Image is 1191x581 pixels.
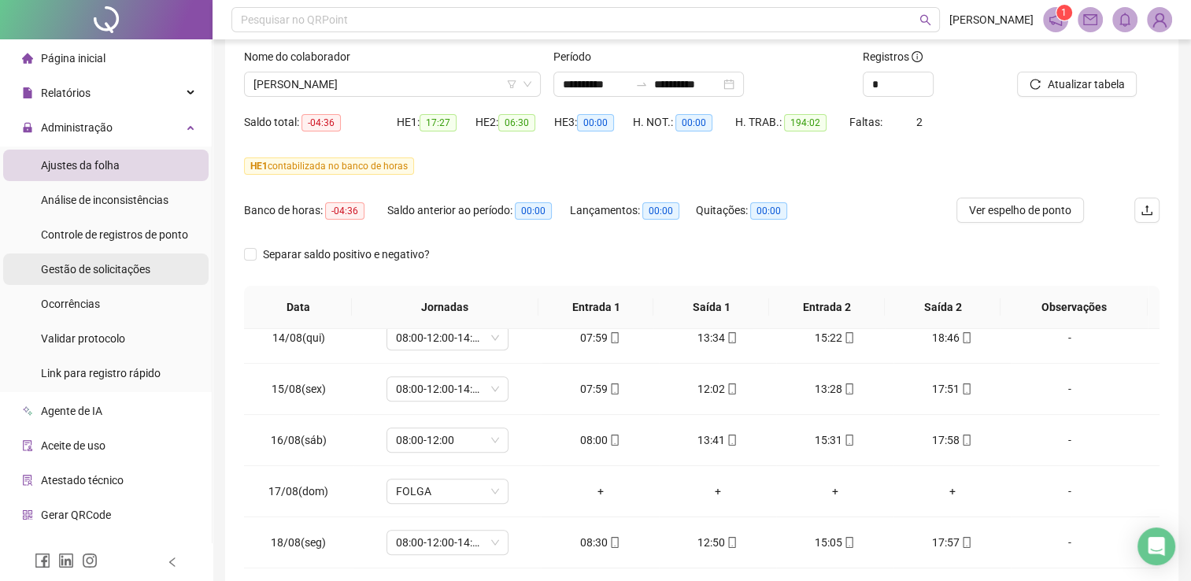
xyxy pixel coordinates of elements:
[22,87,33,98] span: file
[1118,13,1132,27] span: bell
[1083,13,1097,27] span: mail
[538,286,654,329] th: Entrada 1
[41,509,111,521] span: Gerar QRCode
[41,263,150,276] span: Gestão de solicitações
[842,435,855,446] span: mobile
[671,483,764,500] div: +
[960,383,972,394] span: mobile
[725,383,738,394] span: mobile
[906,431,998,449] div: 17:58
[1023,534,1116,551] div: -
[906,380,998,398] div: 17:51
[41,367,161,379] span: Link para registro rápido
[554,431,646,449] div: 08:00
[41,87,91,99] span: Relatórios
[969,202,1071,219] span: Ver espelho de ponto
[22,122,33,133] span: lock
[244,202,387,220] div: Banco de horas:
[570,202,696,220] div: Lançamentos:
[22,475,33,486] span: solution
[725,332,738,343] span: mobile
[253,72,531,96] span: EDSON CLEMENTINO DOS SANTOS
[949,11,1034,28] span: [PERSON_NAME]
[675,114,712,131] span: 00:00
[635,78,648,91] span: to
[671,329,764,346] div: 13:34
[244,157,414,175] span: contabilizada no banco de horas
[696,202,810,220] div: Quitações:
[1056,5,1072,20] sup: 1
[1049,13,1063,27] span: notification
[41,474,124,487] span: Atestado técnico
[1030,79,1041,90] span: reload
[554,113,633,131] div: HE 3:
[1137,527,1175,565] div: Open Intercom Messenger
[842,537,855,548] span: mobile
[956,198,1084,223] button: Ver espelho de ponto
[1023,431,1116,449] div: -
[789,534,881,551] div: 15:05
[725,435,738,446] span: mobile
[1061,7,1067,18] span: 1
[554,329,646,346] div: 07:59
[271,536,326,549] span: 18/08(seg)
[635,78,648,91] span: swap-right
[849,116,885,128] span: Faltas:
[608,332,620,343] span: mobile
[906,329,998,346] div: 18:46
[919,14,931,26] span: search
[863,48,923,65] span: Registros
[1023,380,1116,398] div: -
[41,194,168,206] span: Análise de inconsistências
[633,113,735,131] div: H. NOT.:
[58,553,74,568] span: linkedin
[325,202,364,220] span: -04:36
[396,531,499,554] span: 08:00-12:00-14:00-18:00
[1141,204,1153,216] span: upload
[1017,72,1137,97] button: Atualizar tabela
[789,431,881,449] div: 15:31
[82,553,98,568] span: instagram
[671,431,764,449] div: 13:41
[912,51,923,62] span: info-circle
[1023,483,1116,500] div: -
[608,383,620,394] span: mobile
[396,377,499,401] span: 08:00-12:00-14:00-18:00
[244,286,352,329] th: Data
[906,483,998,500] div: +
[301,114,341,131] span: -04:36
[554,534,646,551] div: 08:30
[608,435,620,446] span: mobile
[268,485,328,498] span: 17/08(dom)
[553,48,601,65] label: Período
[41,439,105,452] span: Aceite de uso
[577,114,614,131] span: 00:00
[22,509,33,520] span: qrcode
[960,435,972,446] span: mobile
[396,428,499,452] span: 08:00-12:00
[842,383,855,394] span: mobile
[244,113,397,131] div: Saldo total:
[396,326,499,350] span: 08:00-12:00-14:00-18:00
[784,114,827,131] span: 194:02
[906,534,998,551] div: 17:57
[1001,286,1148,329] th: Observações
[396,479,499,503] span: FOLGA
[735,113,849,131] div: H. TRAB.:
[420,114,457,131] span: 17:27
[22,53,33,64] span: home
[842,332,855,343] span: mobile
[41,298,100,310] span: Ocorrências
[789,329,881,346] div: 15:22
[387,202,570,220] div: Saldo anterior ao período:
[41,332,125,345] span: Validar protocolo
[498,114,535,131] span: 06:30
[41,121,113,134] span: Administração
[475,113,554,131] div: HE 2:
[41,405,102,417] span: Agente de IA
[1148,8,1171,31] img: 77055
[916,116,923,128] span: 2
[523,80,532,89] span: down
[397,113,475,131] div: HE 1:
[608,537,620,548] span: mobile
